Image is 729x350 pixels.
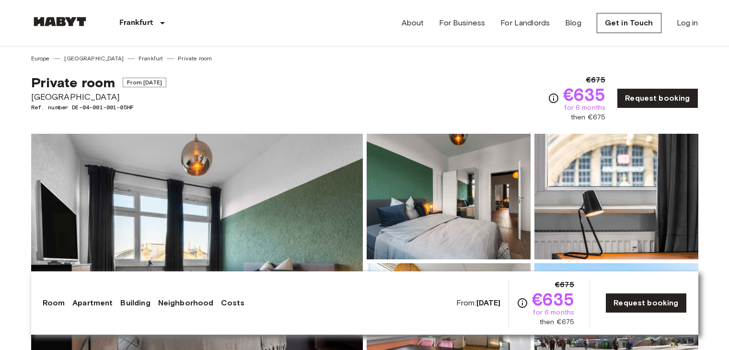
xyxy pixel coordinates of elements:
svg: Check cost overview for full price breakdown. Please note that discounts apply to new joiners onl... [517,297,528,309]
span: [GEOGRAPHIC_DATA] [31,91,166,103]
span: Ref. number DE-04-001-001-05HF [31,103,166,112]
a: Apartment [72,297,113,309]
b: [DATE] [476,298,501,307]
a: Neighborhood [158,297,214,309]
a: Frankfurt [139,54,163,63]
a: Europe [31,54,50,63]
p: Frankfurt [119,17,153,29]
span: From [DATE] [123,78,166,87]
span: €675 [586,74,606,86]
span: €635 [532,291,575,308]
img: Picture of unit DE-04-001-001-05HF [534,134,698,259]
a: Building [120,297,150,309]
span: then €675 [571,113,605,122]
a: Get in Touch [597,13,661,33]
a: Request booking [617,88,698,108]
span: then €675 [540,317,574,327]
span: Private room [31,74,116,91]
span: €635 [563,86,606,103]
a: About [402,17,424,29]
a: Costs [221,297,244,309]
a: [GEOGRAPHIC_DATA] [64,54,124,63]
a: Request booking [605,293,686,313]
a: Log in [677,17,698,29]
a: Private room [178,54,212,63]
img: Habyt [31,17,89,26]
a: Room [43,297,65,309]
svg: Check cost overview for full price breakdown. Please note that discounts apply to new joiners onl... [548,93,559,104]
a: Blog [565,17,581,29]
a: For Business [439,17,485,29]
img: Picture of unit DE-04-001-001-05HF [367,134,531,259]
span: €675 [555,279,575,291]
span: for 6 months [564,103,605,113]
span: From: [456,298,501,308]
span: for 6 months [533,308,574,317]
a: For Landlords [500,17,550,29]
